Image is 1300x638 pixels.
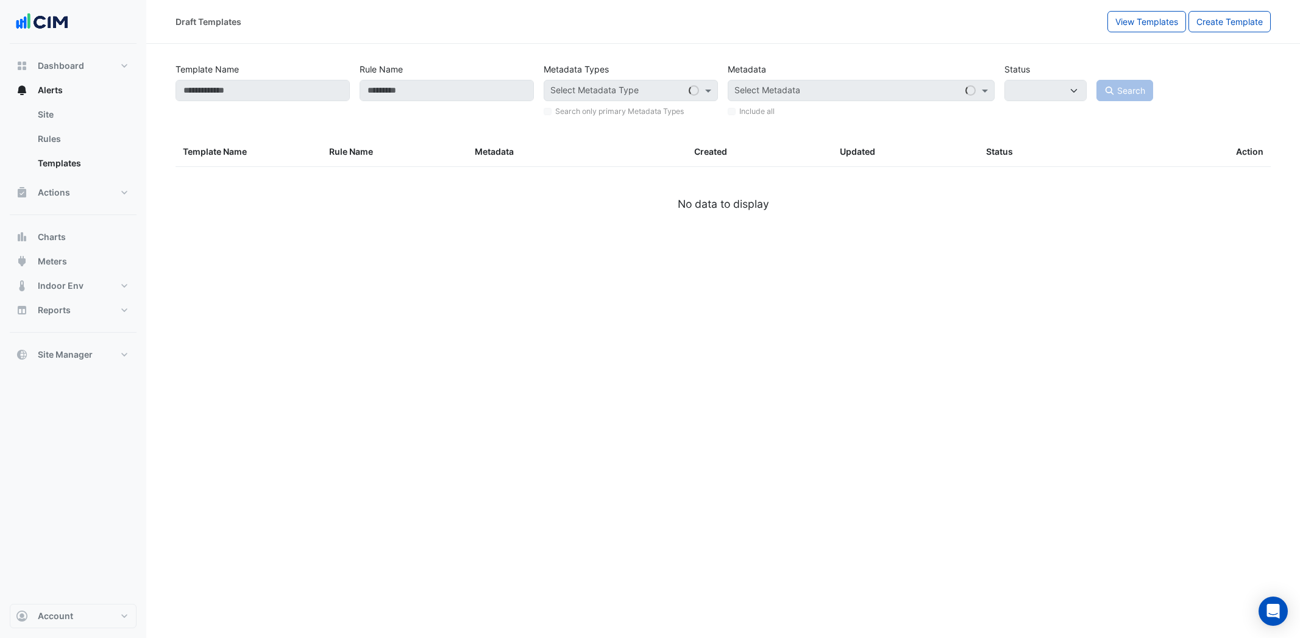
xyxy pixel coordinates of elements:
a: Templates [28,151,137,175]
button: View Templates [1107,11,1186,32]
app-icon: Alerts [16,84,28,96]
label: Search only primary Metadata Types [555,106,684,117]
label: Include all [739,106,775,117]
button: Reports [10,298,137,322]
app-icon: Site Manager [16,349,28,361]
span: View Templates [1115,16,1178,27]
label: Status [1004,58,1030,80]
span: Template Name [183,146,247,157]
div: Select Metadata [733,83,800,99]
label: Metadata Types [544,58,609,80]
div: No data to display [176,196,1271,212]
span: Alerts [38,84,63,96]
label: Metadata [728,58,766,80]
img: Company Logo [15,10,69,34]
button: Create Template [1188,11,1271,32]
span: Meters [38,255,67,268]
span: Created [694,146,727,157]
span: Account [38,610,73,622]
span: Updated [840,146,875,157]
button: Account [10,604,137,628]
span: Indoor Env [38,280,83,292]
button: Alerts [10,78,137,102]
button: Site Manager [10,342,137,367]
app-icon: Meters [16,255,28,268]
div: Open Intercom Messenger [1259,597,1288,626]
app-icon: Dashboard [16,60,28,72]
span: Rule Name [329,146,373,157]
a: Site [28,102,137,127]
app-icon: Actions [16,186,28,199]
a: Rules [28,127,137,151]
app-icon: Indoor Env [16,280,28,292]
span: Site Manager [38,349,93,361]
div: Draft Templates [176,15,241,28]
div: Select Metadata Type [549,83,639,99]
span: Reports [38,304,71,316]
app-icon: Charts [16,231,28,243]
span: Metadata [475,146,514,157]
button: Actions [10,180,137,205]
button: Charts [10,225,137,249]
span: Charts [38,231,66,243]
span: Status [986,146,1013,157]
label: Rule Name [360,58,403,80]
span: Action [1236,145,1263,159]
span: Dashboard [38,60,84,72]
button: Indoor Env [10,274,137,298]
button: Dashboard [10,54,137,78]
app-icon: Reports [16,304,28,316]
span: Actions [38,186,70,199]
button: Meters [10,249,137,274]
div: Alerts [10,102,137,180]
span: Create Template [1196,16,1263,27]
label: Template Name [176,58,239,80]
